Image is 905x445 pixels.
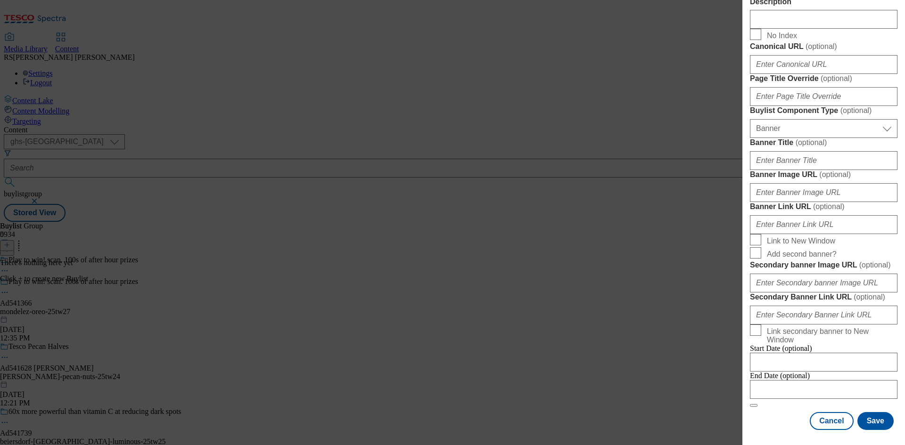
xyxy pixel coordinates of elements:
label: Page Title Override [750,74,897,83]
button: Cancel [810,412,853,430]
label: Banner Link URL [750,202,897,211]
span: ( optional ) [840,106,872,114]
input: Enter Secondary banner Image URL [750,274,897,292]
button: Save [857,412,894,430]
label: Secondary Banner Link URL [750,292,897,302]
label: Secondary banner Image URL [750,260,897,270]
span: No Index [767,32,797,40]
span: Link secondary banner to New Window [767,327,894,344]
span: ( optional ) [854,293,885,301]
input: Enter Date [750,353,897,372]
span: ( optional ) [819,170,851,178]
span: ( optional ) [796,138,827,146]
span: End Date (optional) [750,372,810,380]
span: ( optional ) [821,74,852,82]
input: Enter Description [750,10,897,29]
label: Banner Image URL [750,170,897,179]
input: Enter Page Title Override [750,87,897,106]
span: ( optional ) [813,202,845,210]
label: Banner Title [750,138,897,147]
span: ( optional ) [859,261,891,269]
input: Enter Banner Link URL [750,215,897,234]
span: Link to New Window [767,237,835,245]
label: Buylist Component Type [750,106,897,115]
input: Enter Date [750,380,897,399]
label: Canonical URL [750,42,897,51]
input: Enter Banner Image URL [750,183,897,202]
input: Enter Banner Title [750,151,897,170]
span: Add second banner? [767,250,837,259]
input: Enter Canonical URL [750,55,897,74]
span: ( optional ) [806,42,837,50]
span: Start Date (optional) [750,344,812,352]
input: Enter Secondary Banner Link URL [750,306,897,324]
